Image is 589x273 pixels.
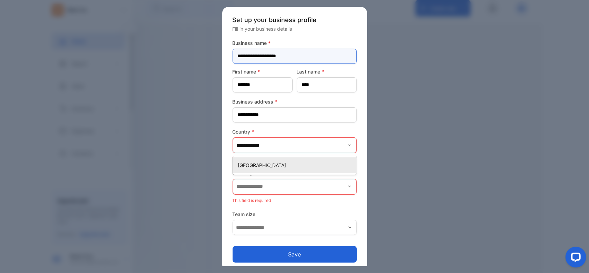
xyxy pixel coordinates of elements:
p: Fill in your business details [233,25,357,32]
p: This field is required [233,196,357,205]
label: Team size [233,211,357,218]
label: Business name [233,39,357,47]
p: Set up your business profile [233,15,357,25]
label: Country [233,128,357,135]
iframe: LiveChat chat widget [560,244,589,273]
label: Last name [297,68,357,75]
p: [GEOGRAPHIC_DATA] [238,162,354,169]
button: Save [233,246,357,263]
p: This field is required [233,155,357,164]
label: First name [233,68,293,75]
label: Business address [233,98,357,105]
